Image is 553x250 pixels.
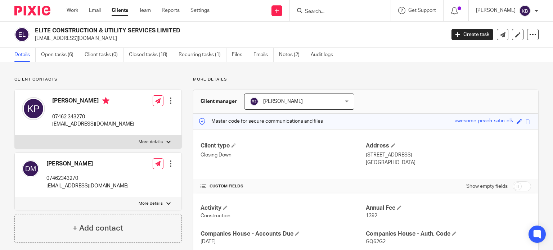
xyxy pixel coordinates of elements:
[112,7,128,14] a: Clients
[73,223,123,234] h4: + Add contact
[466,183,508,190] label: Show empty fields
[304,9,369,15] input: Search
[232,48,248,62] a: Files
[35,35,441,42] p: [EMAIL_ADDRESS][DOMAIN_NAME]
[14,27,30,42] img: svg%3E
[46,160,129,168] h4: [PERSON_NAME]
[366,239,386,244] span: GQ62G2
[201,151,366,159] p: Closing Down
[519,5,531,17] img: svg%3E
[201,142,366,150] h4: Client type
[139,139,163,145] p: More details
[129,48,173,62] a: Closed tasks (18)
[476,7,516,14] p: [PERSON_NAME]
[22,160,39,177] img: svg%3E
[201,239,216,244] span: [DATE]
[201,213,230,218] span: Construction
[14,48,36,62] a: Details
[201,204,366,212] h4: Activity
[22,97,45,120] img: svg%3E
[408,8,436,13] span: Get Support
[201,230,366,238] h4: Companies House - Accounts Due
[253,48,274,62] a: Emails
[46,175,129,182] p: 07462343270
[162,7,180,14] a: Reports
[14,77,182,82] p: Client contacts
[366,159,531,166] p: [GEOGRAPHIC_DATA]
[179,48,226,62] a: Recurring tasks (1)
[311,48,338,62] a: Audit logs
[199,118,323,125] p: Master code for secure communications and files
[52,97,134,106] h4: [PERSON_NAME]
[67,7,78,14] a: Work
[139,201,163,206] p: More details
[193,77,539,82] p: More details
[366,230,531,238] h4: Companies House - Auth. Code
[52,121,134,128] p: [EMAIL_ADDRESS][DOMAIN_NAME]
[190,7,210,14] a: Settings
[366,204,531,212] h4: Annual Fee
[102,97,109,104] i: Primary
[85,48,123,62] a: Client tasks (0)
[14,6,50,15] img: Pixie
[366,142,531,150] h4: Address
[46,182,129,190] p: [EMAIL_ADDRESS][DOMAIN_NAME]
[279,48,305,62] a: Notes (2)
[366,151,531,159] p: [STREET_ADDRESS]
[139,7,151,14] a: Team
[35,27,360,35] h2: ELITE CONSTRUCTION & UTILITY SERVICES LIMITED
[201,183,366,189] h4: CUSTOM FIELDS
[455,117,513,126] div: awesome-peach-satin-elk
[451,29,493,40] a: Create task
[250,97,258,106] img: svg%3E
[52,113,134,121] p: 07462 343270
[366,213,377,218] span: 1392
[41,48,79,62] a: Open tasks (6)
[89,7,101,14] a: Email
[201,98,237,105] h3: Client manager
[263,99,303,104] span: [PERSON_NAME]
